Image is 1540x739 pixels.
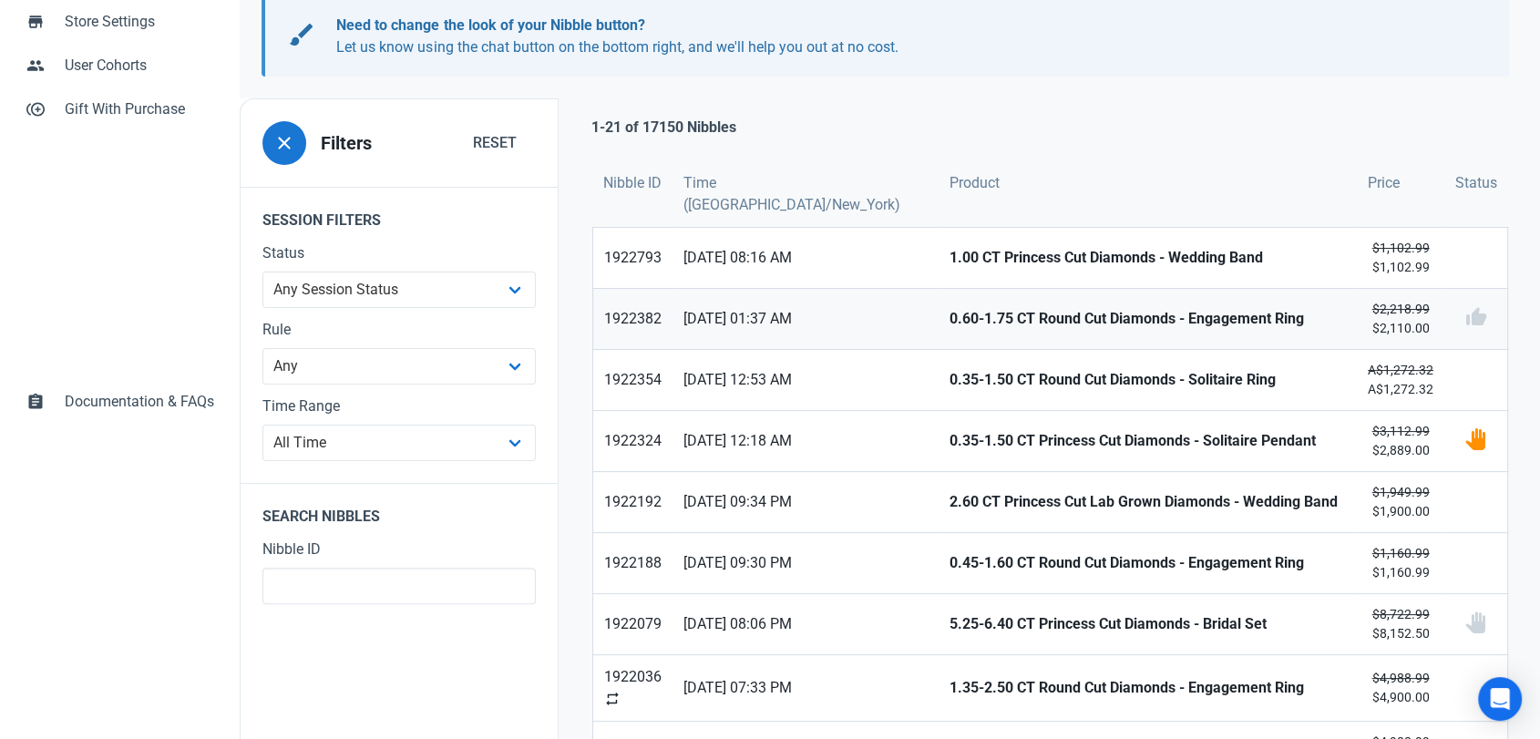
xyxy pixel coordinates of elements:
a: 1922079 [593,594,672,654]
strong: 0.35-1.50 CT Princess Cut Diamonds - Solitaire Pendant [950,430,1346,452]
label: Rule [262,319,536,341]
span: [DATE] 12:18 AM [683,430,928,452]
a: [DATE] 01:37 AM [672,289,939,349]
a: 1922036repeat [593,655,672,721]
a: A$1,272.32A$1,272.32 [1357,350,1444,410]
label: Time Range [262,395,536,417]
a: 2.60 CT Princess Cut Lab Grown Diamonds - Wedding Band [939,472,1357,532]
a: $8,722.99$8,152.50 [1357,594,1444,654]
small: $1,160.99 [1368,544,1433,582]
a: [DATE] 09:34 PM [672,472,939,532]
span: [DATE] 08:06 PM [683,613,928,635]
a: 1922354 [593,350,672,410]
s: A$1,272.32 [1368,363,1433,377]
span: Time ([GEOGRAPHIC_DATA]/New_York) [683,172,928,216]
small: A$1,272.32 [1368,361,1433,399]
strong: 0.45-1.60 CT Round Cut Diamonds - Engagement Ring [950,552,1346,574]
span: [DATE] 09:30 PM [683,552,928,574]
s: $2,218.99 [1371,302,1429,316]
span: people [26,55,45,73]
p: 1-21 of 17150 Nibbles [591,117,736,139]
legend: Search Nibbles [241,483,558,539]
h3: Filters [321,133,372,154]
a: assignmentDocumentation & FAQs [15,380,225,424]
span: Documentation & FAQs [65,391,214,413]
a: [DATE] 08:06 PM [672,594,939,654]
s: $1,102.99 [1371,241,1429,255]
a: [DATE] 07:33 PM [672,655,939,721]
span: [DATE] 09:34 PM [683,491,928,513]
a: [DATE] 12:53 AM [672,350,939,410]
span: Product [950,172,1000,194]
a: thumb_up [1444,289,1507,349]
a: $1,102.99$1,102.99 [1357,228,1444,288]
small: $4,900.00 [1368,669,1433,707]
a: $2,218.99$2,110.00 [1357,289,1444,349]
label: Status [262,242,536,264]
span: close [273,132,295,154]
button: Reset [454,125,536,161]
s: $1,949.99 [1371,485,1429,499]
a: 0.35-1.50 CT Round Cut Diamonds - Solitaire Ring [939,350,1357,410]
span: control_point_duplicate [26,98,45,117]
span: Store Settings [65,11,214,33]
p: Let us know using the chat button on the bottom right, and we'll help you out at no cost. [336,15,1466,58]
a: 1922793 [593,228,672,288]
a: [DATE] 09:30 PM [672,533,939,593]
a: [DATE] 08:16 AM [672,228,939,288]
span: [DATE] 12:53 AM [683,369,928,391]
b: Need to change the look of your Nibble button? [336,16,644,34]
small: $1,102.99 [1368,239,1433,277]
span: store [26,11,45,29]
strong: 1.35-2.50 CT Round Cut Diamonds - Engagement Ring [950,677,1346,699]
span: Gift With Purchase [65,98,214,120]
a: 0.45-1.60 CT Round Cut Diamonds - Engagement Ring [939,533,1357,593]
a: $1,949.99$1,900.00 [1357,472,1444,532]
span: [DATE] 07:33 PM [683,677,928,699]
strong: 1.00 CT Princess Cut Diamonds - Wedding Band [950,247,1346,269]
div: Open Intercom Messenger [1478,677,1522,721]
a: 1922192 [593,472,672,532]
strong: 2.60 CT Princess Cut Lab Grown Diamonds - Wedding Band [950,491,1346,513]
s: $1,160.99 [1371,546,1429,560]
a: 1.35-2.50 CT Round Cut Diamonds - Engagement Ring [939,655,1357,721]
strong: 5.25-6.40 CT Princess Cut Diamonds - Bridal Set [950,613,1346,635]
strong: 0.60-1.75 CT Round Cut Diamonds - Engagement Ring [950,308,1346,330]
s: $3,112.99 [1371,424,1429,438]
span: Reset [473,132,517,154]
span: repeat [604,691,621,707]
a: 1922382 [593,289,672,349]
span: assignment [26,391,45,409]
span: User Cohorts [65,55,214,77]
a: $4,988.99$4,900.00 [1357,655,1444,721]
img: status_user_offer_available.svg [1464,428,1486,450]
legend: Session Filters [241,187,558,242]
span: brush [287,20,316,49]
a: peopleUser Cohorts [15,44,225,87]
a: 1.00 CT Princess Cut Diamonds - Wedding Band [939,228,1357,288]
strong: 0.35-1.50 CT Round Cut Diamonds - Solitaire Ring [950,369,1346,391]
span: Nibble ID [603,172,662,194]
small: $2,110.00 [1368,300,1433,338]
small: $2,889.00 [1368,422,1433,460]
a: 0.60-1.75 CT Round Cut Diamonds - Engagement Ring [939,289,1357,349]
a: 1922188 [593,533,672,593]
span: thumb_up [1464,306,1486,328]
s: $4,988.99 [1371,671,1429,685]
span: [DATE] 01:37 AM [683,308,928,330]
span: Price [1368,172,1400,194]
a: [DATE] 12:18 AM [672,411,939,471]
button: close [262,121,306,165]
span: Status [1455,172,1497,194]
label: Nibble ID [262,539,536,560]
a: $3,112.99$2,889.00 [1357,411,1444,471]
span: [DATE] 08:16 AM [683,247,928,269]
a: $1,160.99$1,160.99 [1357,533,1444,593]
small: $8,152.50 [1368,605,1433,643]
small: $1,900.00 [1368,483,1433,521]
a: control_point_duplicateGift With Purchase [15,87,225,131]
a: 5.25-6.40 CT Princess Cut Diamonds - Bridal Set [939,594,1357,654]
s: $8,722.99 [1371,607,1429,621]
a: 1922324 [593,411,672,471]
a: 0.35-1.50 CT Princess Cut Diamonds - Solitaire Pendant [939,411,1357,471]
